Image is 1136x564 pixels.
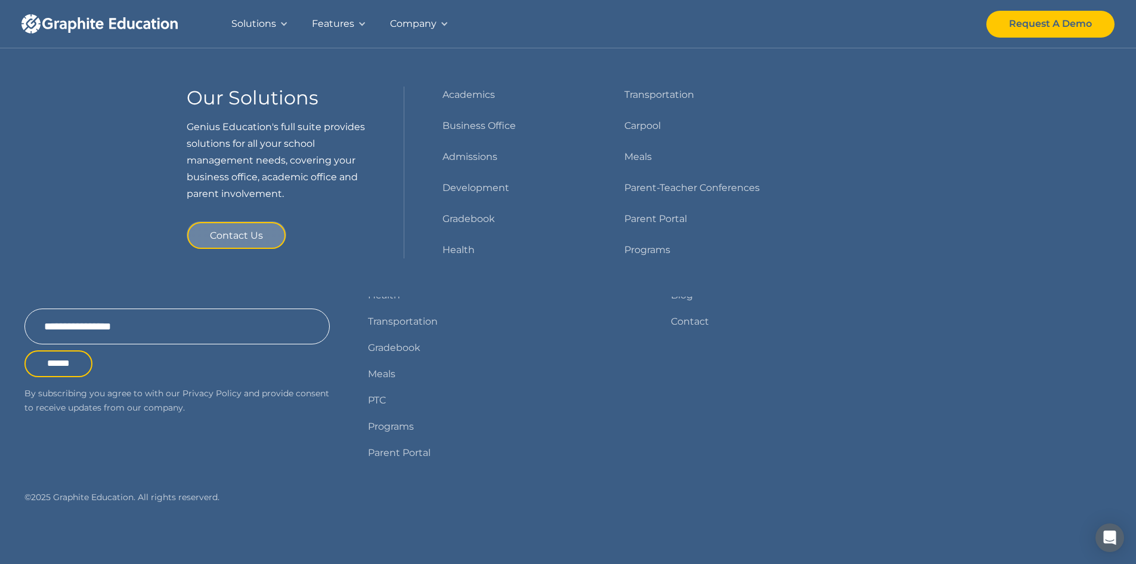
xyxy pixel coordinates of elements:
a: Programs [368,418,414,435]
a: Business Office [442,118,516,134]
a: Meals [368,366,395,383]
div: Contact Us [210,227,263,244]
a: PTC [368,392,386,409]
a: Request A Demo [986,11,1115,38]
div: Company [390,16,437,32]
a: Transportation [368,313,438,330]
a: Meals [624,149,652,165]
a: Transportation [624,87,694,103]
a: Programs [624,242,670,258]
div: Solutions [231,16,276,32]
p: Genius Education's full suite provides solutions for all your school management needs, covering y... [187,119,366,202]
div: Open Intercom Messenger [1095,523,1124,552]
a: Health [442,242,475,258]
a: Development [442,180,509,196]
a: Academics [442,87,495,103]
div: Request A Demo [1009,16,1092,32]
a: Carpool [624,118,661,134]
a: Admissions [442,149,497,165]
a: Gradebook [368,340,420,356]
div: © 2025 Graphite Education. All rights reserverd. [24,490,330,505]
h3: Our Solutions [187,87,318,109]
a: Parent Portal [624,211,687,227]
a: Contact Us [187,221,286,248]
p: By subscribing you agree to with our Privacy Policy and provide consent to receive updates from o... [24,386,330,415]
a: Parent Portal [368,445,431,461]
a: Parent-Teacher Conferences [624,180,760,196]
a: Gradebook [442,211,495,227]
a: Contact [671,313,709,330]
div: Features [312,16,354,32]
form: Email Form [24,309,330,377]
